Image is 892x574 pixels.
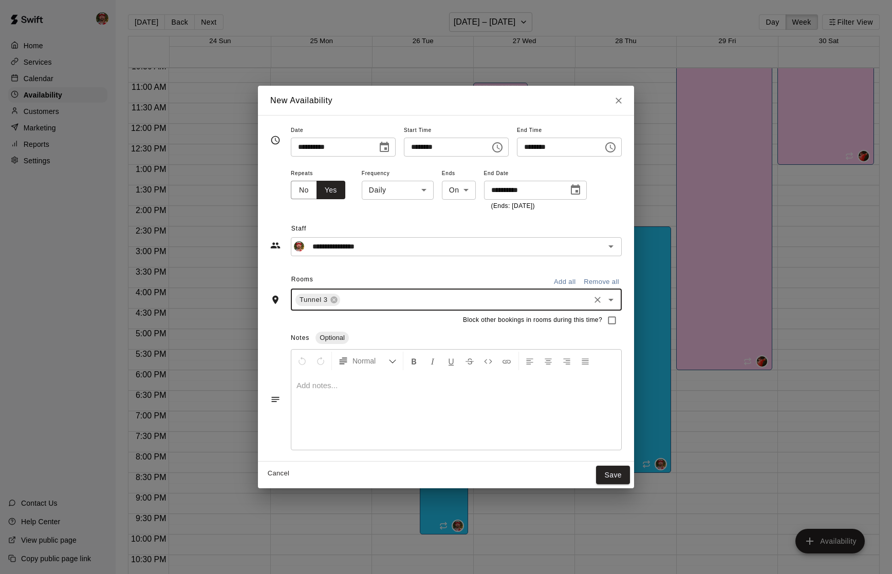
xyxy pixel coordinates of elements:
[334,352,401,370] button: Formatting Options
[491,201,580,212] p: (Ends: [DATE])
[596,466,630,485] button: Save
[479,352,497,370] button: Insert Code
[362,167,434,181] span: Frequency
[565,180,586,200] button: Choose date, selected date is Oct 27, 2025
[404,124,509,138] span: Start Time
[293,352,311,370] button: Undo
[442,181,476,200] div: On
[262,466,295,482] button: Cancel
[270,94,332,107] h6: New Availability
[315,334,348,341] span: Optional
[317,181,345,200] button: Yes
[374,137,395,158] button: Choose date, selected date is Aug 25, 2025
[577,352,594,370] button: Justify Align
[270,394,281,405] svg: Notes
[590,293,605,307] button: Clear
[270,240,281,251] svg: Staff
[291,276,313,283] span: Rooms
[295,295,332,305] span: Tunnel 3
[295,294,340,306] div: Tunnel 3
[461,352,478,370] button: Format Strikethrough
[442,352,460,370] button: Format Underline
[352,356,388,366] span: Normal
[548,274,581,290] button: Add all
[294,241,304,252] img: Bryan Farrington
[487,137,508,158] button: Choose time, selected time is 2:30 PM
[558,352,575,370] button: Right Align
[270,135,281,145] svg: Timing
[609,91,628,110] button: Close
[517,124,622,138] span: End Time
[312,352,329,370] button: Redo
[484,167,587,181] span: End Date
[291,181,317,200] button: No
[604,239,618,254] button: Open
[291,124,396,138] span: Date
[581,274,622,290] button: Remove all
[362,181,434,200] div: Daily
[270,295,281,305] svg: Rooms
[540,352,557,370] button: Center Align
[521,352,538,370] button: Left Align
[291,221,622,237] span: Staff
[405,352,423,370] button: Format Bold
[600,137,621,158] button: Choose time, selected time is 3:00 PM
[291,167,354,181] span: Repeats
[463,315,602,326] span: Block other bookings in rooms during this time?
[291,334,309,341] span: Notes
[424,352,441,370] button: Format Italics
[442,167,476,181] span: Ends
[498,352,515,370] button: Insert Link
[604,293,618,307] button: Open
[291,181,345,200] div: outlined button group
